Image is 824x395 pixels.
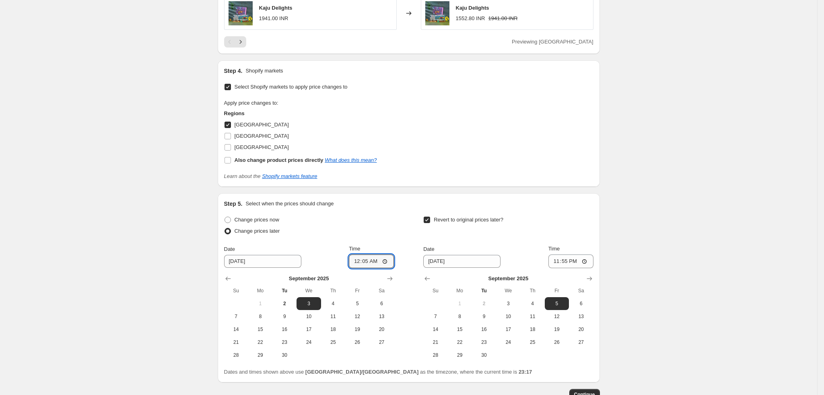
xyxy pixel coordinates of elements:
span: 28 [426,352,444,358]
span: 23 [475,339,493,345]
button: Tuesday September 23 2025 [472,336,496,349]
span: Tu [276,287,293,294]
span: 11 [324,313,342,320]
span: 5 [348,300,366,307]
button: Friday September 26 2025 [545,336,569,349]
span: Th [523,287,541,294]
button: Sunday September 7 2025 [224,310,248,323]
a: Shopify markets feature [262,173,317,179]
span: 25 [324,339,342,345]
span: Kaju Delights [259,5,293,11]
span: 24 [300,339,317,345]
span: 16 [276,326,293,333]
span: 13 [373,313,390,320]
h2: Step 5. [224,200,243,208]
b: Also change product prices directly [235,157,323,163]
button: Saturday September 13 2025 [369,310,393,323]
h2: Step 4. [224,67,243,75]
img: Combo4SweetGiftBox_17f8d21c-82db-414d-bc5d-774b791ad94a_80x.jpg [425,1,449,25]
button: Saturday September 6 2025 [369,297,393,310]
span: Sa [373,287,390,294]
button: Sunday September 7 2025 [423,310,447,323]
span: 22 [451,339,469,345]
button: Friday September 5 2025 [545,297,569,310]
button: Wednesday September 17 2025 [297,323,321,336]
i: Learn about the [224,173,317,179]
button: Friday September 5 2025 [345,297,369,310]
th: Saturday [369,284,393,297]
span: 23 [276,339,293,345]
span: 9 [276,313,293,320]
button: Wednesday September 3 2025 [496,297,520,310]
button: Monday September 1 2025 [248,297,272,310]
span: Time [349,246,360,252]
span: 29 [251,352,269,358]
span: Date [224,246,235,252]
span: Fr [348,287,366,294]
button: Wednesday September 10 2025 [297,310,321,323]
span: 6 [373,300,390,307]
th: Sunday [224,284,248,297]
span: 2 [475,300,493,307]
button: Sunday September 21 2025 [423,336,447,349]
button: Show next month, October 2025 [384,273,396,284]
span: [GEOGRAPHIC_DATA] [235,122,289,128]
span: Mo [451,287,469,294]
button: Friday September 12 2025 [345,310,369,323]
button: Tuesday September 30 2025 [272,349,297,362]
button: Wednesday September 17 2025 [496,323,520,336]
span: 13 [572,313,590,320]
button: Saturday September 20 2025 [369,323,393,336]
th: Wednesday [496,284,520,297]
button: Wednesday September 24 2025 [297,336,321,349]
button: Thursday September 4 2025 [520,297,544,310]
button: Thursday September 18 2025 [520,323,544,336]
span: 21 [426,339,444,345]
button: Saturday September 20 2025 [569,323,593,336]
button: Friday September 19 2025 [545,323,569,336]
div: 1941.00 INR [259,14,288,23]
button: Monday September 29 2025 [248,349,272,362]
strike: 1941.00 INR [488,14,518,23]
span: 8 [251,313,269,320]
span: Tu [475,287,493,294]
button: Wednesday September 10 2025 [496,310,520,323]
button: Friday September 19 2025 [345,323,369,336]
span: Change prices later [235,228,280,234]
button: Tuesday September 9 2025 [472,310,496,323]
span: 27 [373,339,390,345]
span: 6 [572,300,590,307]
span: 4 [523,300,541,307]
button: Monday September 15 2025 [448,323,472,336]
span: 17 [499,326,517,333]
span: We [499,287,517,294]
span: 27 [572,339,590,345]
span: 9 [475,313,493,320]
button: Tuesday September 30 2025 [472,349,496,362]
span: 25 [523,339,541,345]
button: Saturday September 6 2025 [569,297,593,310]
span: 2 [276,300,293,307]
button: Thursday September 25 2025 [520,336,544,349]
span: 17 [300,326,317,333]
button: Sunday September 14 2025 [224,323,248,336]
button: Thursday September 18 2025 [321,323,345,336]
span: Fr [548,287,566,294]
span: 30 [276,352,293,358]
button: Thursday September 11 2025 [321,310,345,323]
th: Tuesday [272,284,297,297]
span: 1 [251,300,269,307]
button: Sunday September 28 2025 [224,349,248,362]
a: What does this mean? [325,157,377,163]
button: Next [235,36,246,48]
span: 10 [300,313,317,320]
button: Sunday September 14 2025 [423,323,447,336]
button: Tuesday September 23 2025 [272,336,297,349]
input: 12:00 [548,254,593,268]
span: Revert to original prices later? [434,217,503,223]
span: 28 [227,352,245,358]
span: 19 [548,326,566,333]
button: Sunday September 21 2025 [224,336,248,349]
button: Sunday September 28 2025 [423,349,447,362]
button: Monday September 8 2025 [448,310,472,323]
